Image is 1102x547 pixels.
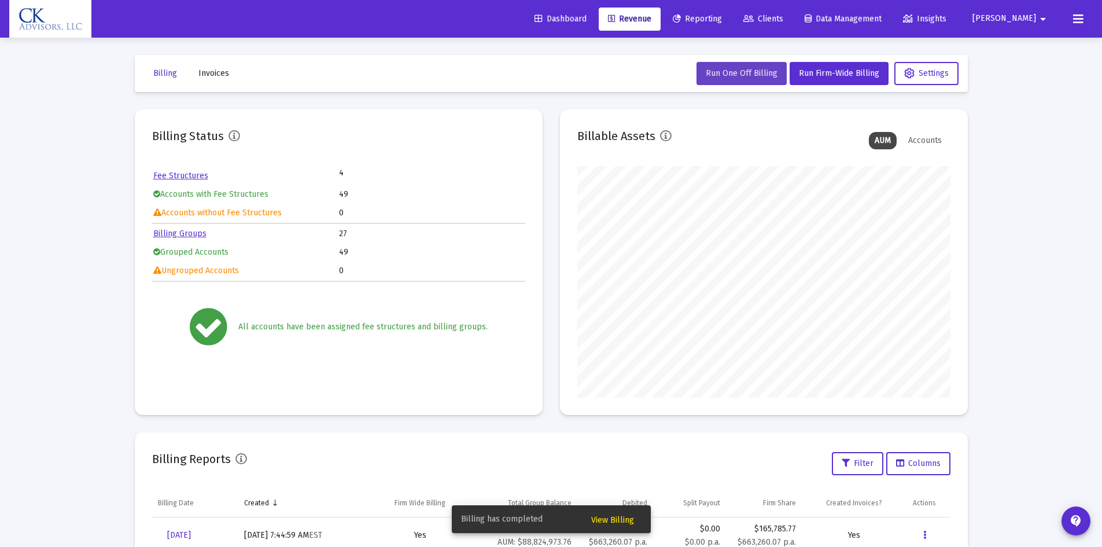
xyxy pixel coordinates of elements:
img: Dashboard [18,8,83,31]
td: Grouped Accounts [153,244,338,261]
span: Run Firm-Wide Billing [799,68,879,78]
span: Dashboard [535,14,587,24]
td: Accounts with Fee Structures [153,186,338,203]
td: Column Created Invoices? [802,489,908,517]
h2: Billable Assets [577,127,655,145]
td: 4 [339,167,432,179]
a: Insights [894,8,956,31]
div: Yes [374,530,466,541]
div: AUM [869,132,897,149]
small: EST [309,530,322,540]
a: Dashboard [525,8,596,31]
button: Billing [144,62,186,85]
span: Billing [153,68,177,78]
h2: Billing Reports [152,450,231,468]
h2: Billing Status [152,127,224,145]
td: Ungrouped Accounts [153,262,338,280]
mat-icon: contact_support [1069,514,1083,528]
div: Yes [808,530,902,541]
div: Billing Date [158,498,194,508]
button: Filter [832,452,883,475]
td: Column Actions [907,489,950,517]
span: Clients [743,14,783,24]
div: All accounts have been assigned fee structures and billing groups. [238,321,488,333]
small: $663,260.07 p.a. [738,537,796,547]
td: Column Total Group Balance [472,489,577,517]
div: Created Invoices? [826,498,882,508]
div: $165,785.77 [732,523,796,535]
a: Data Management [795,8,891,31]
span: Insights [903,14,946,24]
td: 49 [339,186,524,203]
mat-icon: arrow_drop_down [1036,8,1050,31]
div: Created [244,498,269,508]
button: Settings [894,62,959,85]
span: Invoices [198,68,229,78]
div: [DATE] 7:44:59 AM [244,530,362,541]
td: 0 [339,262,524,280]
span: Run One Off Billing [706,68,777,78]
a: Revenue [599,8,661,31]
span: Filter [842,458,874,468]
span: Settings [904,68,949,78]
div: Accounts [902,132,948,149]
td: Column Firm Wide Billing [368,489,472,517]
td: Column Billing Date [152,489,239,517]
td: 0 [339,204,524,222]
div: Actions [913,498,936,508]
a: Fee Structures [153,171,208,181]
span: [PERSON_NAME] [972,14,1036,24]
div: Firm Wide Billing [395,498,445,508]
button: [PERSON_NAME] [959,7,1064,30]
td: Column Split Payout [653,489,725,517]
span: Columns [896,458,941,468]
button: Run One Off Billing [696,62,787,85]
span: [DATE] [167,530,191,540]
td: Column Created [238,489,368,517]
a: Reporting [664,8,731,31]
td: 27 [339,225,524,243]
td: 49 [339,244,524,261]
button: Columns [886,452,950,475]
td: Column Firm Share [726,489,802,517]
button: View Billing [582,509,643,530]
div: Split Payout [683,498,720,508]
button: Invoices [189,62,238,85]
a: [DATE] [158,524,200,547]
small: $0.00 p.a. [685,537,720,547]
span: Reporting [673,14,722,24]
td: Accounts without Fee Structures [153,204,338,222]
span: View Billing [591,515,634,525]
button: Run Firm-Wide Billing [790,62,889,85]
a: Clients [734,8,793,31]
td: Column Debited [577,489,653,517]
a: Billing Groups [153,229,207,238]
span: Billing has completed [461,513,543,525]
span: Data Management [805,14,882,24]
div: Firm Share [763,498,796,508]
span: Revenue [608,14,651,24]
